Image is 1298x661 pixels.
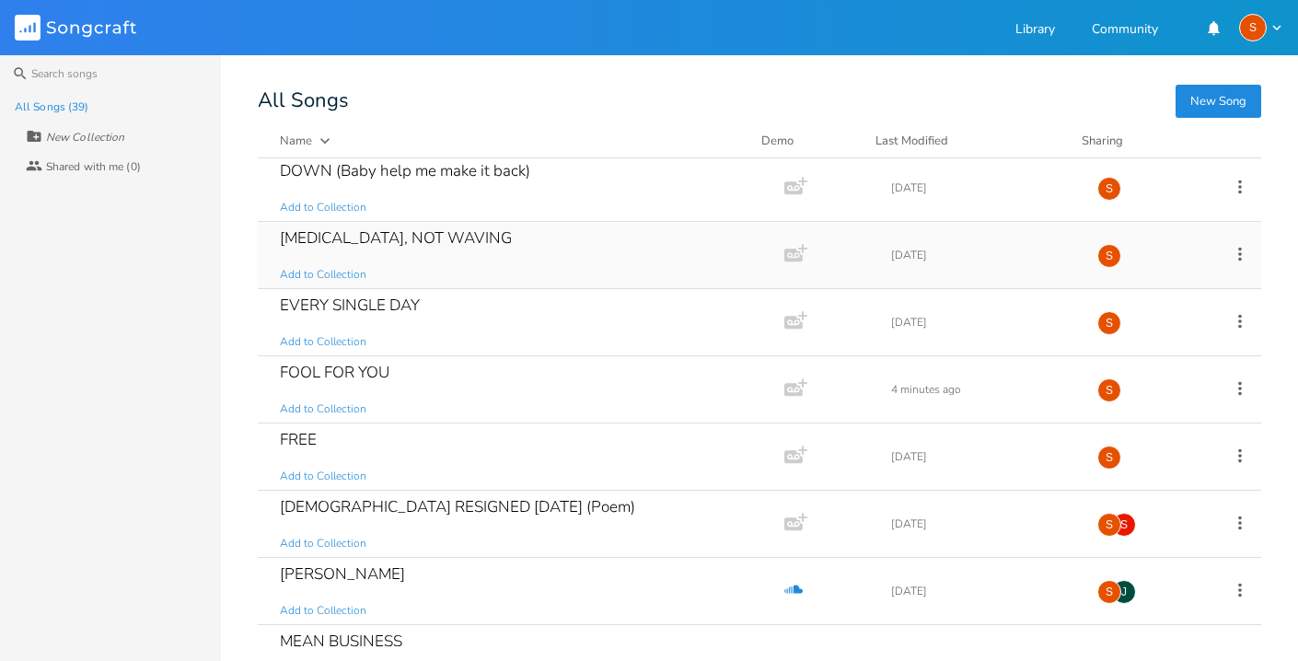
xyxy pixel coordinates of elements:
div: [DATE] [891,317,1075,328]
div: [DATE] [891,182,1075,193]
button: Name [280,132,739,150]
div: Spike Lancaster + Ernie Whalley [1239,14,1267,41]
span: Add to Collection [280,536,366,551]
div: 4 minutes ago [891,384,1075,395]
div: [DATE] [891,586,1075,597]
div: EVERY SINGLE DAY [280,297,420,313]
div: All Songs (39) [15,101,88,112]
button: S [1239,14,1283,41]
span: Add to Collection [280,401,366,417]
div: MEAN BUSINESS [280,633,402,649]
div: Shared with me (0) [46,161,141,172]
div: DOWN (Baby help me make it back) [280,163,530,179]
div: Spike Lancaster + Ernie Whalley [1097,580,1121,604]
span: Add to Collection [280,200,366,215]
span: Add to Collection [280,267,366,283]
a: Community [1092,23,1158,39]
div: Sharing [1082,132,1192,150]
div: Joe O [1112,580,1136,604]
div: [PERSON_NAME] [280,566,405,582]
div: [DEMOGRAPHIC_DATA] RESIGNED [DATE] (Poem) [280,499,635,515]
div: Spike Lancaster + Ernie Whalley [1097,311,1121,335]
div: [DATE] [891,518,1075,529]
div: Spike Lancaster + Ernie Whalley [1097,177,1121,201]
div: FOOL FOR YOU [280,365,389,380]
div: [DATE] [891,451,1075,462]
div: Last Modified [875,133,948,149]
div: [DATE] [891,249,1075,261]
div: Spike Lancaster + Ernie Whalley [1097,513,1121,537]
div: FREE [280,432,317,447]
span: Add to Collection [280,603,366,619]
div: Spike Lancaster [1112,513,1136,537]
div: Spike Lancaster + Ernie Whalley [1097,446,1121,470]
button: New Song [1176,85,1261,118]
div: Spike Lancaster + Ernie Whalley [1097,378,1121,402]
div: New Collection [46,132,124,143]
div: [MEDICAL_DATA], NOT WAVING [280,230,512,246]
span: Add to Collection [280,334,366,350]
div: Spike Lancaster + Ernie Whalley [1097,244,1121,268]
span: Add to Collection [280,469,366,484]
a: Library [1015,23,1055,39]
button: Last Modified [875,132,1060,150]
div: Demo [761,132,853,150]
div: All Songs [258,92,1261,110]
div: Name [280,133,312,149]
